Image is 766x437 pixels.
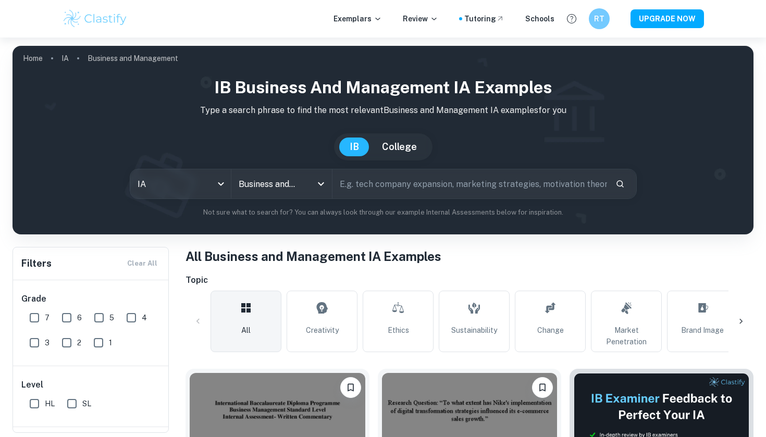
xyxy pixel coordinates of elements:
div: IA [130,169,231,198]
button: UPGRADE NOW [631,9,704,28]
a: Schools [525,13,554,24]
p: Review [403,13,438,24]
h6: Level [21,379,161,391]
h6: Topic [186,274,753,286]
p: Exemplars [333,13,382,24]
h6: RT [594,13,606,24]
span: 4 [142,312,147,323]
a: Tutoring [464,13,504,24]
button: College [372,138,427,156]
span: Change [537,324,564,336]
p: Type a search phrase to find the most relevant Business and Management IA examples for you [21,104,745,117]
img: Clastify logo [62,8,128,29]
span: SL [82,398,91,409]
button: Open [314,177,328,191]
input: E.g. tech company expansion, marketing strategies, motivation theories... [332,169,607,198]
a: Home [23,51,43,66]
span: HL [45,398,55,409]
button: RT [589,8,610,29]
p: Business and Management [88,53,178,64]
a: IA [61,51,69,66]
span: 2 [77,337,81,348]
h1: IB Business and Management IA examples [21,75,745,100]
p: Not sure what to search for? You can always look through our example Internal Assessments below f... [21,207,745,218]
button: Search [611,175,629,193]
button: Bookmark [340,377,361,398]
span: Sustainability [451,324,497,336]
h1: All Business and Management IA Examples [186,247,753,266]
span: 7 [45,312,50,323]
span: 3 [45,337,50,348]
img: profile cover [13,46,753,234]
span: Creativity [306,324,339,336]
span: Market Penetration [596,324,657,347]
span: Brand Image [681,324,724,336]
button: IB [339,138,369,156]
span: 1 [109,337,112,348]
h6: Filters [21,256,52,271]
span: All [241,324,251,336]
span: 5 [109,312,114,323]
button: Bookmark [532,377,553,398]
span: 6 [77,312,82,323]
h6: Grade [21,293,161,305]
span: Ethics [388,324,409,336]
button: Help and Feedback [563,10,580,28]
